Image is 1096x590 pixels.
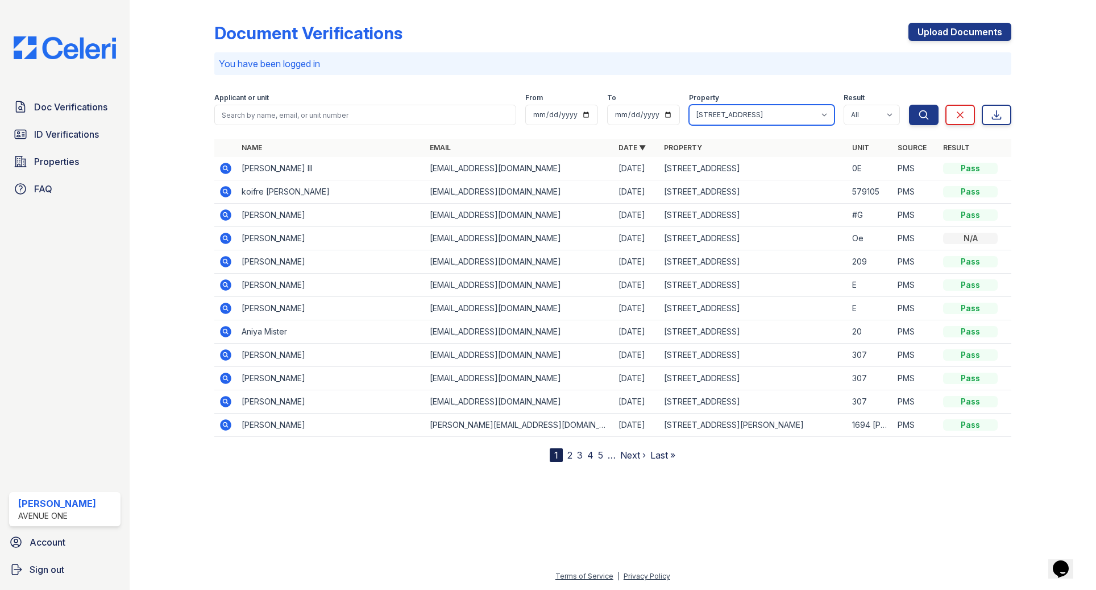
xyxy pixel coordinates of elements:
td: PMS [893,367,939,390]
td: [EMAIL_ADDRESS][DOMAIN_NAME] [425,367,614,390]
div: 1 [550,448,563,462]
td: [DATE] [614,180,659,204]
td: [PERSON_NAME] [237,414,426,437]
td: PMS [893,180,939,204]
td: [STREET_ADDRESS] [659,157,848,180]
a: Properties [9,150,121,173]
td: [PERSON_NAME] [237,274,426,297]
td: [STREET_ADDRESS] [659,390,848,414]
td: PMS [893,344,939,367]
td: [STREET_ADDRESS][PERSON_NAME] [659,414,848,437]
a: 4 [587,449,593,461]
a: Result [943,143,970,152]
td: [STREET_ADDRESS] [659,274,848,297]
td: 307 [848,390,893,414]
td: [STREET_ADDRESS] [659,297,848,320]
input: Search by name, email, or unit number [214,105,517,125]
div: [PERSON_NAME] [18,497,96,510]
td: [PERSON_NAME] [237,204,426,227]
a: Date ▼ [618,143,646,152]
a: Upload Documents [908,23,1011,41]
label: From [525,93,543,102]
a: Sign out [5,558,125,581]
td: [PERSON_NAME] [237,367,426,390]
td: [PERSON_NAME] [237,344,426,367]
label: Property [689,93,719,102]
td: [STREET_ADDRESS] [659,180,848,204]
td: [EMAIL_ADDRESS][DOMAIN_NAME] [425,274,614,297]
td: [DATE] [614,297,659,320]
div: Pass [943,419,998,431]
div: Pass [943,256,998,267]
td: [DATE] [614,367,659,390]
div: Pass [943,349,998,361]
td: [STREET_ADDRESS] [659,367,848,390]
label: Result [844,93,865,102]
td: [PERSON_NAME][EMAIL_ADDRESS][DOMAIN_NAME] [425,414,614,437]
td: koifre [PERSON_NAME] [237,180,426,204]
a: Next › [620,449,646,461]
span: Properties [34,155,79,168]
div: | [617,572,620,580]
td: [PERSON_NAME] [237,250,426,274]
div: Document Verifications [214,23,402,43]
td: [PERSON_NAME] [237,227,426,250]
div: Pass [943,326,998,337]
td: [DATE] [614,274,659,297]
td: [EMAIL_ADDRESS][DOMAIN_NAME] [425,180,614,204]
a: 5 [598,449,603,461]
a: Property [664,143,702,152]
td: PMS [893,320,939,344]
td: [STREET_ADDRESS] [659,344,848,367]
a: Last » [650,449,675,461]
div: Pass [943,163,998,174]
td: Aniya Mister [237,320,426,344]
span: … [608,448,616,462]
td: [EMAIL_ADDRESS][DOMAIN_NAME] [425,204,614,227]
span: FAQ [34,182,52,196]
a: FAQ [9,178,121,200]
td: [PERSON_NAME] [237,390,426,414]
td: E [848,274,893,297]
td: 579105 [848,180,893,204]
td: [EMAIL_ADDRESS][DOMAIN_NAME] [425,390,614,414]
td: 20 [848,320,893,344]
a: 2 [567,449,572,461]
div: Pass [943,279,998,291]
td: PMS [893,274,939,297]
div: Pass [943,209,998,221]
a: Unit [852,143,869,152]
td: E [848,297,893,320]
td: [EMAIL_ADDRESS][DOMAIN_NAME] [425,157,614,180]
td: 307 [848,344,893,367]
td: [EMAIL_ADDRESS][DOMAIN_NAME] [425,250,614,274]
a: ID Verifications [9,123,121,146]
span: Account [30,535,65,549]
td: #G [848,204,893,227]
td: [DATE] [614,390,659,414]
span: Doc Verifications [34,100,107,114]
td: [EMAIL_ADDRESS][DOMAIN_NAME] [425,320,614,344]
td: [DATE] [614,157,659,180]
div: Pass [943,186,998,197]
td: [DATE] [614,227,659,250]
img: CE_Logo_Blue-a8612792a0a2168367f1c8372b55b34899dd931a85d93a1a3d3e32e68fde9ad4.png [5,36,125,59]
td: [DATE] [614,250,659,274]
td: 209 [848,250,893,274]
a: 3 [577,449,583,461]
iframe: chat widget [1048,544,1085,579]
td: [DATE] [614,344,659,367]
td: PMS [893,250,939,274]
a: Doc Verifications [9,96,121,118]
a: Terms of Service [555,572,613,580]
td: 1694 [PERSON_NAME] [848,414,893,437]
label: To [607,93,616,102]
td: PMS [893,157,939,180]
a: Privacy Policy [624,572,670,580]
p: You have been logged in [219,57,1007,71]
td: [EMAIL_ADDRESS][DOMAIN_NAME] [425,297,614,320]
label: Applicant or unit [214,93,269,102]
a: Source [898,143,927,152]
td: [PERSON_NAME] III [237,157,426,180]
td: [DATE] [614,414,659,437]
